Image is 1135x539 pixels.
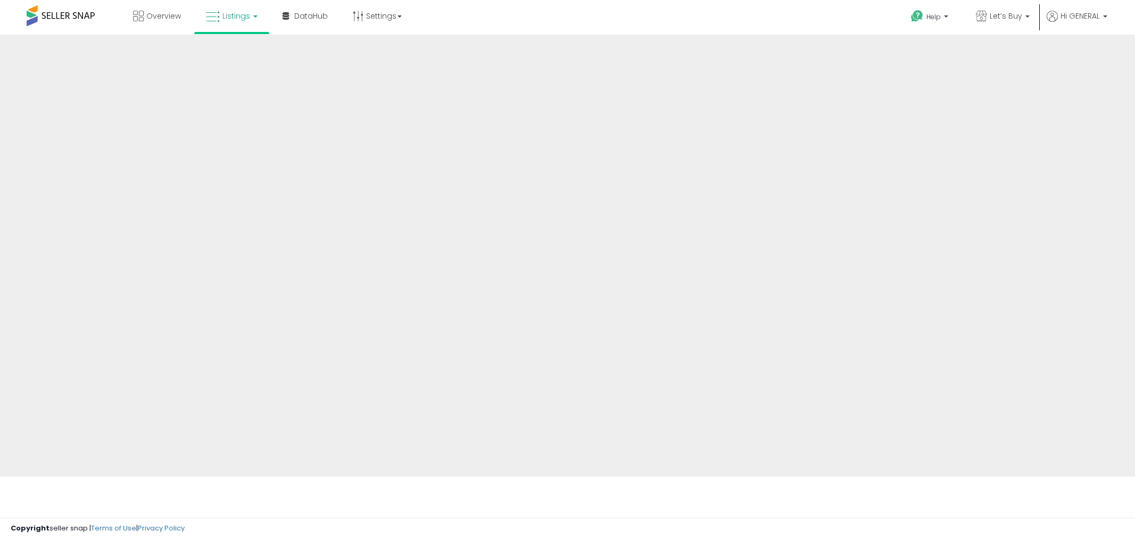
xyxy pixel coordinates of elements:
[294,11,328,21] span: DataHub
[146,11,181,21] span: Overview
[1047,11,1107,35] a: Hi GENERAL
[902,2,959,35] a: Help
[990,11,1022,21] span: Let’s Buy
[926,12,941,21] span: Help
[1061,11,1100,21] span: Hi GENERAL
[222,11,250,21] span: Listings
[910,10,924,23] i: Get Help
